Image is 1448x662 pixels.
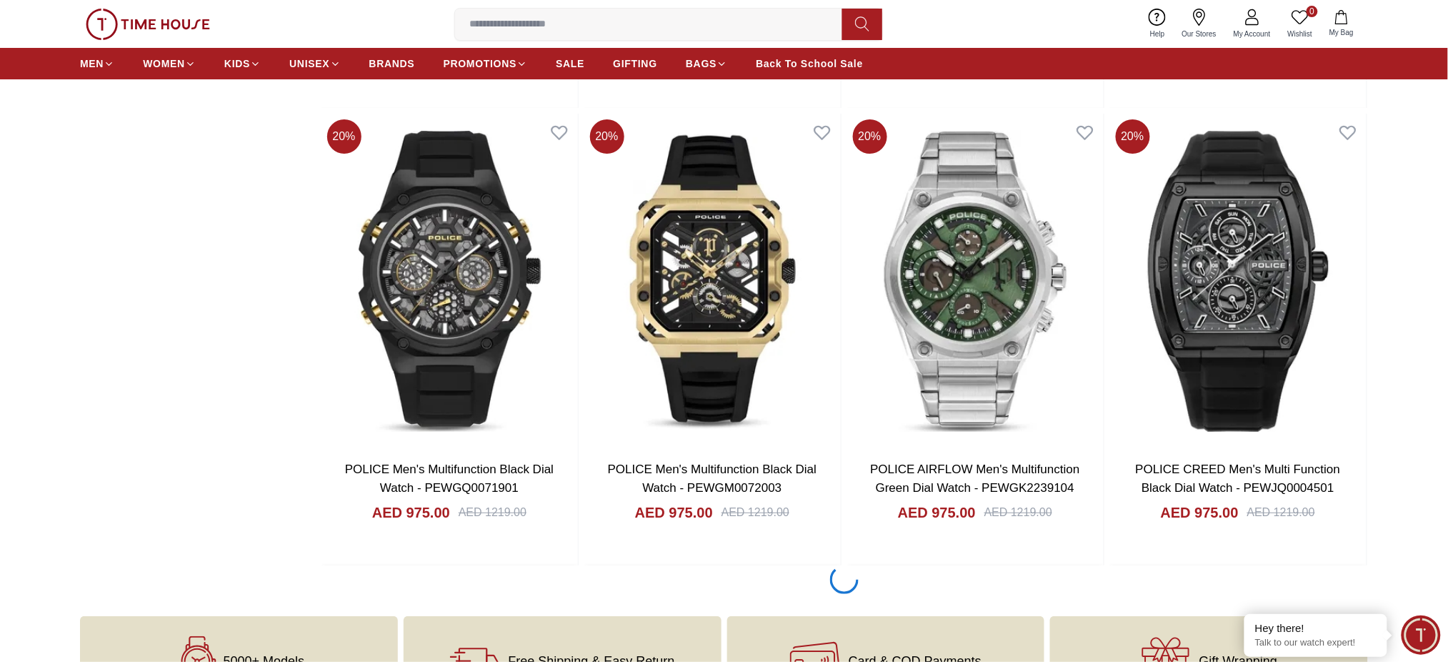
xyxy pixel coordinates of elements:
[1402,616,1441,655] div: Chat Widget
[327,119,361,154] span: 20 %
[1247,504,1315,521] div: AED 1219.00
[1174,6,1225,42] a: Our Stores
[143,51,196,76] a: WOMEN
[584,114,841,449] img: POLICE Men's Multifunction Black Dial Watch - PEWGM0072003
[721,504,789,521] div: AED 1219.00
[80,51,114,76] a: MEN
[1324,27,1359,38] span: My Bag
[756,56,863,71] span: Back To School Sale
[369,56,415,71] span: BRANDS
[1255,637,1377,649] p: Talk to our watch expert!
[86,9,210,40] img: ...
[1177,29,1222,39] span: Our Stores
[853,119,887,154] span: 20 %
[1255,621,1377,636] div: Hey there!
[1110,114,1367,449] img: POLICE CREED Men's Multi Function Black Dial Watch - PEWJQ0004501
[369,51,415,76] a: BRANDS
[289,51,340,76] a: UNISEX
[1116,119,1150,154] span: 20 %
[321,114,578,449] img: POLICE Men's Multifunction Black Dial Watch - PEWGQ0071901
[80,56,104,71] span: MEN
[608,463,817,495] a: POLICE Men's Multifunction Black Dial Watch - PEWGM0072003
[289,56,329,71] span: UNISEX
[1228,29,1277,39] span: My Account
[224,56,250,71] span: KIDS
[635,503,713,523] h4: AED 975.00
[1142,6,1174,42] a: Help
[590,119,624,154] span: 20 %
[984,504,1052,521] div: AED 1219.00
[1136,463,1341,495] a: POLICE CREED Men's Multi Function Black Dial Watch - PEWJQ0004501
[847,114,1104,449] img: POLICE AIRFLOW Men's Multifunction Green Dial Watch - PEWGK2239104
[756,51,863,76] a: Back To School Sale
[1321,7,1362,41] button: My Bag
[372,503,450,523] h4: AED 975.00
[459,504,526,521] div: AED 1219.00
[444,51,528,76] a: PROMOTIONS
[686,51,727,76] a: BAGS
[613,56,657,71] span: GIFTING
[870,463,1079,495] a: POLICE AIRFLOW Men's Multifunction Green Dial Watch - PEWGK2239104
[1144,29,1171,39] span: Help
[224,51,261,76] a: KIDS
[143,56,185,71] span: WOMEN
[898,503,976,523] h4: AED 975.00
[1307,6,1318,17] span: 0
[1161,503,1239,523] h4: AED 975.00
[613,51,657,76] a: GIFTING
[1279,6,1321,42] a: 0Wishlist
[1282,29,1318,39] span: Wishlist
[686,56,716,71] span: BAGS
[556,51,584,76] a: SALE
[444,56,517,71] span: PROMOTIONS
[345,463,554,495] a: POLICE Men's Multifunction Black Dial Watch - PEWGQ0071901
[556,56,584,71] span: SALE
